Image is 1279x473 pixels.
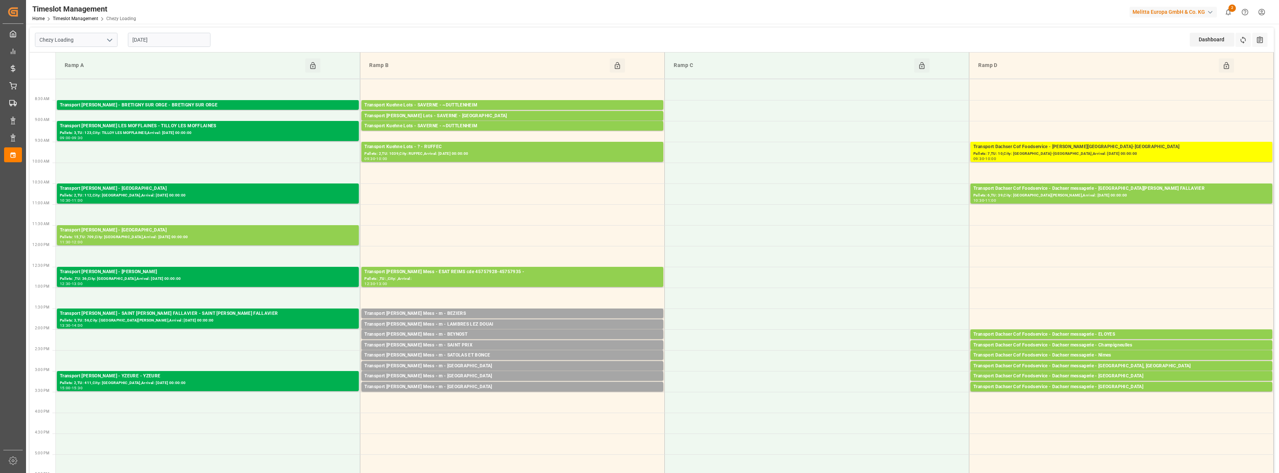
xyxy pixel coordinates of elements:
span: 5:00 PM [35,451,49,455]
div: - [71,199,72,202]
div: Pallets: ,TU: 36,City: [GEOGRAPHIC_DATA],Arrival: [DATE] 00:00:00 [60,276,356,282]
div: 13:30 [60,324,71,327]
input: DD-MM-YYYY [128,33,210,47]
div: Transport [PERSON_NAME] Mess - m - [GEOGRAPHIC_DATA] [364,383,660,391]
div: Transport [PERSON_NAME] Lots - SAVERNE - [GEOGRAPHIC_DATA] [364,112,660,120]
div: - [71,282,72,285]
div: Timeslot Management [32,3,136,15]
div: 11:30 [60,240,71,244]
div: Pallets: ,TU: 38,City: ~[GEOGRAPHIC_DATA],Arrival: [DATE] 00:00:00 [364,109,660,115]
span: 9:30 AM [35,138,49,143]
div: Pallets: ,TU: 80,City: [GEOGRAPHIC_DATA],Arrival: [DATE] 00:00:00 [364,317,660,324]
div: - [375,282,376,285]
div: Pallets: 6,TU: 39,City: [GEOGRAPHIC_DATA][PERSON_NAME],Arrival: [DATE] 00:00:00 [973,192,1269,199]
div: Transport Dachser Cof Foodservice - Dachser messagerie - [GEOGRAPHIC_DATA] [973,383,1269,391]
div: 10:00 [985,157,996,160]
div: Dashboard [1190,33,1234,47]
span: 12:30 PM [32,263,49,268]
button: Melitta Europa GmbH & Co. KG [1130,5,1220,19]
div: Pallets: 2,TU: 112,City: [GEOGRAPHIC_DATA],Arrival: [DATE] 00:00:00 [60,192,356,199]
div: Pallets: 2,TU: 1039,City: RUFFEC,Arrival: [DATE] 00:00:00 [364,151,660,157]
div: - [71,386,72,390]
div: Transport Dachser Cof Foodservice - Dachser messagerie - ELOYES [973,331,1269,338]
div: Transport [PERSON_NAME] Mess - m - [GEOGRAPHIC_DATA] [364,373,660,380]
span: 9:00 AM [35,118,49,122]
div: 15:30 [72,386,83,390]
div: Pallets: 7,TU: 10,City: [GEOGRAPHIC_DATA]-[GEOGRAPHIC_DATA],Arrival: [DATE] 00:00:00 [973,151,1269,157]
span: 4:30 PM [35,430,49,434]
div: 12:30 [60,282,71,285]
div: Transport Dachser Cof Foodservice - [PERSON_NAME][GEOGRAPHIC_DATA]-[GEOGRAPHIC_DATA] [973,143,1269,151]
div: Melitta Europa GmbH & Co. KG [1130,7,1217,17]
div: Transport [PERSON_NAME] - [GEOGRAPHIC_DATA] [60,227,356,234]
div: Transport Dachser Cof Foodservice - Dachser messagerie - [GEOGRAPHIC_DATA] [973,373,1269,380]
div: Pallets: ,TU: 27,City: [GEOGRAPHIC_DATA],Arrival: [DATE] 00:00:00 [364,370,660,376]
div: Transport Dachser Cof Foodservice - Dachser messagerie - [GEOGRAPHIC_DATA], [GEOGRAPHIC_DATA] [973,362,1269,370]
div: 12:00 [72,240,83,244]
div: 09:30 [72,136,83,140]
span: 1:30 PM [35,305,49,309]
div: 15:00 [60,386,71,390]
div: 12:30 [364,282,375,285]
div: Pallets: ,TU: 14,City: [GEOGRAPHIC_DATA],Arrival: [DATE] 00:00:00 [364,380,660,386]
div: - [984,157,985,160]
input: Type to search/select [35,33,117,47]
div: Pallets: 1,TU: 141,City: [GEOGRAPHIC_DATA],Arrival: [DATE] 00:00:00 [364,120,660,126]
div: 09:30 [973,157,984,160]
div: 10:30 [60,199,71,202]
div: Transport [PERSON_NAME] - [GEOGRAPHIC_DATA] [60,185,356,192]
div: Pallets: 3,TU: 123,City: TILLOY LES MOFFLAINES,Arrival: [DATE] 00:00:00 [60,130,356,136]
button: show 2 new notifications [1220,4,1237,20]
div: Pallets: 1,TU: ,City: [GEOGRAPHIC_DATA],Arrival: [DATE] 00:00:00 [364,328,660,335]
div: - [71,240,72,244]
div: Ramp D [975,58,1219,73]
span: 10:30 AM [32,180,49,184]
span: 3:30 PM [35,389,49,393]
div: Ramp B [366,58,610,73]
div: Ramp C [671,58,914,73]
div: 11:00 [72,199,83,202]
span: 3:00 PM [35,368,49,372]
span: 11:30 AM [32,222,49,226]
div: Transport [PERSON_NAME] Mess - ESAT REIMS cde 45757928-45757935 - [364,268,660,276]
span: 8:30 AM [35,97,49,101]
div: Pallets: 1,TU: 21,City: [GEOGRAPHIC_DATA],Arrival: [DATE] 00:00:00 [973,349,1269,355]
div: - [984,199,985,202]
span: 2 [1228,4,1236,12]
div: Pallets: 15,TU: 709,City: [GEOGRAPHIC_DATA],Arrival: [DATE] 00:00:00 [60,234,356,240]
div: - [71,136,72,140]
div: 14:00 [72,324,83,327]
div: Transport [PERSON_NAME] Mess - m - BEYNOST [364,331,660,338]
div: Pallets: 2,TU: 13,City: [GEOGRAPHIC_DATA],Arrival: [DATE] 00:00:00 [973,380,1269,386]
div: Transport Kuehne Lots - SAVERNE - ~DUTTLENHEIM [364,122,660,130]
div: Pallets: 1,TU: 30,City: [GEOGRAPHIC_DATA],Arrival: [DATE] 00:00:00 [973,391,1269,397]
div: Transport [PERSON_NAME] - SAINT [PERSON_NAME] FALLAVIER - SAINT [PERSON_NAME] FALLAVIER [60,310,356,317]
div: Pallets: 1,TU: ,City: [GEOGRAPHIC_DATA],Arrival: [DATE] 00:00:00 [60,109,356,115]
div: Transport [PERSON_NAME] Mess - m - SATOLAS ET BONCE [364,352,660,359]
span: 2:30 PM [35,347,49,351]
button: Help Center [1237,4,1253,20]
div: Transport [PERSON_NAME] - [PERSON_NAME] [60,268,356,276]
a: Timeslot Management [53,16,98,21]
div: Pallets: 1,TU: 95,City: ~[GEOGRAPHIC_DATA],Arrival: [DATE] 00:00:00 [364,130,660,136]
div: Transport Dachser Cof Foodservice - Dachser messagerie - [GEOGRAPHIC_DATA][PERSON_NAME] FALLAVIER [973,185,1269,192]
div: Pallets: 1,TU: 34,City: [GEOGRAPHIC_DATA], [GEOGRAPHIC_DATA],Arrival: [DATE] 00:00:00 [973,370,1269,376]
div: Transport Kuehne Lots - ? - RUFFEC [364,143,660,151]
div: 10:30 [973,199,984,202]
div: Transport Dachser Cof Foodservice - Dachser messagerie - Champigneulles [973,342,1269,349]
div: - [375,157,376,160]
div: Transport [PERSON_NAME] Mess - m - BEZIERS [364,310,660,317]
div: Pallets: 2,TU: 411,City: [GEOGRAPHIC_DATA],Arrival: [DATE] 00:00:00 [60,380,356,386]
span: 11:00 AM [32,201,49,205]
div: 09:00 [60,136,71,140]
a: Home [32,16,45,21]
div: Pallets: ,TU: 33,City: [GEOGRAPHIC_DATA],Arrival: [DATE] 00:00:00 [364,338,660,345]
div: - [71,324,72,327]
div: 11:00 [985,199,996,202]
span: 4:00 PM [35,409,49,413]
div: Transport [PERSON_NAME] - BRETIGNY SUR ORGE - BRETIGNY SUR ORGE [60,102,356,109]
div: Transport Dachser Cof Foodservice - Dachser messagerie - Nimes [973,352,1269,359]
div: 09:30 [364,157,375,160]
div: Pallets: 1,TU: 22,City: [GEOGRAPHIC_DATA],Arrival: [DATE] 00:00:00 [973,359,1269,365]
div: Pallets: 1,TU: 50,City: ELOYES,Arrival: [DATE] 00:00:00 [973,338,1269,345]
